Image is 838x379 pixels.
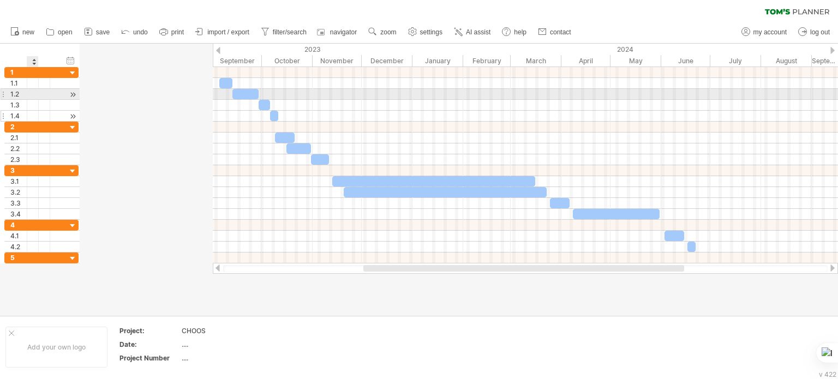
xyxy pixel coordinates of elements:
[405,25,446,39] a: settings
[10,122,27,132] div: 2
[10,220,27,230] div: 4
[10,231,27,241] div: 4.1
[10,198,27,208] div: 3.3
[262,55,313,67] div: October 2023
[81,25,113,39] a: save
[499,25,530,39] a: help
[550,28,571,36] span: contact
[10,176,27,187] div: 3.1
[8,25,38,39] a: new
[451,25,494,39] a: AI assist
[43,25,76,39] a: open
[661,55,710,67] div: June 2024
[380,28,396,36] span: zoom
[761,55,812,67] div: August 2024
[10,89,27,99] div: 1.2
[10,154,27,165] div: 2.3
[315,25,360,39] a: navigator
[313,55,362,67] div: November 2023
[182,340,273,349] div: ....
[366,25,399,39] a: zoom
[258,25,310,39] a: filter/search
[739,25,790,39] a: my account
[58,28,73,36] span: open
[68,89,78,100] div: scroll to activity
[10,143,27,154] div: 2.2
[466,28,490,36] span: AI assist
[118,25,151,39] a: undo
[207,28,249,36] span: import / export
[10,209,27,219] div: 3.4
[133,28,148,36] span: undo
[463,55,511,67] div: February 2024
[10,67,27,77] div: 1
[710,55,761,67] div: July 2024
[819,370,836,378] div: v 422
[10,242,27,252] div: 4.2
[10,133,27,143] div: 2.1
[119,353,179,363] div: Project Number
[10,100,27,110] div: 1.3
[119,340,179,349] div: Date:
[420,28,442,36] span: settings
[10,111,27,121] div: 1.4
[810,28,830,36] span: log out
[193,25,253,39] a: import / export
[182,326,273,335] div: CHOOS
[753,28,787,36] span: my account
[10,252,27,263] div: 5
[68,111,78,122] div: scroll to activity
[511,55,561,67] div: March 2024
[561,55,610,67] div: April 2024
[5,327,107,368] div: Add your own logo
[10,165,27,176] div: 3
[22,28,34,36] span: new
[330,28,357,36] span: navigator
[171,28,184,36] span: print
[10,187,27,197] div: 3.2
[273,28,307,36] span: filter/search
[119,326,179,335] div: Project:
[412,55,463,67] div: January 2024
[795,25,833,39] a: log out
[96,28,110,36] span: save
[157,25,187,39] a: print
[362,55,412,67] div: December 2023
[610,55,661,67] div: May 2024
[514,28,526,36] span: help
[535,25,574,39] a: contact
[10,78,27,88] div: 1.1
[213,55,262,67] div: September 2023
[182,353,273,363] div: ....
